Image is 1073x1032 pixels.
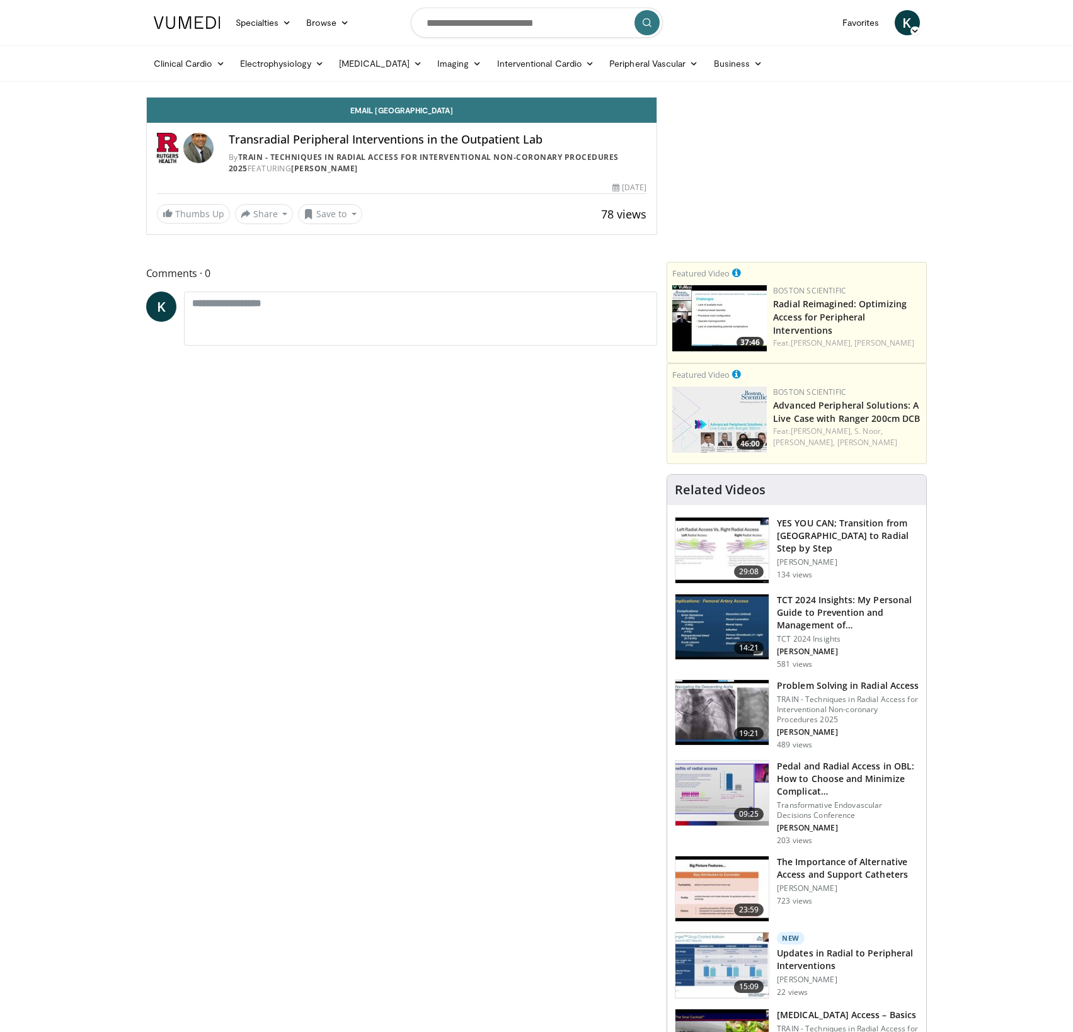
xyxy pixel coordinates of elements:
[672,268,730,279] small: Featured Video
[229,133,646,147] h4: Transradial Peripheral Interventions in the Outpatient Lab
[777,856,919,881] h3: The Importance of Alternative Access and Support Catheters
[777,659,812,669] p: 581 views
[837,437,897,448] a: [PERSON_NAME]
[777,647,919,657] p: [PERSON_NAME]
[737,438,764,450] span: 46:00
[672,387,767,453] img: af9da20d-90cf-472d-9687-4c089bf26c94.150x105_q85_crop-smart_upscale.jpg
[331,51,430,76] a: [MEDICAL_DATA]
[734,565,764,578] span: 29:08
[737,337,764,348] span: 37:46
[675,856,919,922] a: 23:59 The Importance of Alternative Access and Support Catheters [PERSON_NAME] 723 views
[777,727,919,737] p: [PERSON_NAME]
[675,933,769,998] img: 74194be7-ea46-4463-b3f6-d5241959aea8.150x105_q85_crop-smart_upscale.jpg
[773,387,846,397] a: Boston Scientific
[672,285,767,351] a: 37:46
[777,883,919,893] p: [PERSON_NAME]
[672,387,767,453] a: 46:00
[601,207,646,222] span: 78 views
[777,740,812,750] p: 489 views
[675,517,919,584] a: 29:08 YES YOU CAN; Transition from [GEOGRAPHIC_DATA] to Radial Step by Step [PERSON_NAME] 134 views
[777,896,812,906] p: 723 views
[777,823,919,833] p: [PERSON_NAME]
[854,337,914,348] a: [PERSON_NAME]
[675,679,919,750] a: 19:21 Problem Solving in Radial Access TRAIN - Techniques in Radial Access for Interventional Non...
[734,980,764,993] span: 15:09
[299,10,357,35] a: Browse
[777,695,919,725] p: TRAIN - Techniques in Radial Access for Interventional Non-coronary Procedures 2025
[672,285,767,351] img: c038ed19-16d5-403f-b698-1d621e3d3fd1.150x105_q85_crop-smart_upscale.jpg
[228,10,299,35] a: Specialties
[675,594,919,669] a: 14:21 TCT 2024 Insights: My Personal Guide to Prevention and Management of… TCT 2024 Insights [PE...
[791,426,852,436] a: [PERSON_NAME],
[675,594,769,660] img: ad24d5f8-8ddb-4480-be1f-86f92958c549.150x105_q85_crop-smart_upscale.jpg
[147,98,657,123] a: Email [GEOGRAPHIC_DATA]
[146,292,176,322] a: K
[777,760,919,798] h3: Pedal and Radial Access in OBL: How to Choose and Minimize Complicat…
[777,975,919,985] p: [PERSON_NAME]
[229,152,646,174] div: By FEATURING
[773,298,907,336] a: Radial Reimagined: Optimizing Access for Peripheral Interventions
[703,97,892,254] iframe: Advertisement
[777,679,919,692] h3: Problem Solving in Radial Access
[734,727,764,740] span: 19:21
[291,163,358,174] a: [PERSON_NAME]
[773,337,921,349] div: Feat.
[777,1009,919,1021] h3: [MEDICAL_DATA] Access – Basics
[672,369,730,380] small: Featured Video
[777,634,919,644] p: TCT 2024 Insights
[777,987,808,997] p: 22 views
[773,426,921,448] div: Feat.
[706,51,771,76] a: Business
[602,51,706,76] a: Peripheral Vascular
[791,337,852,348] a: [PERSON_NAME],
[157,204,230,224] a: Thumbs Up
[777,517,919,555] h3: YES YOU CAN; Transition from [GEOGRAPHIC_DATA] to Radial Step by Step
[490,51,602,76] a: Interventional Cardio
[232,51,331,76] a: Electrophysiology
[430,51,490,76] a: Imaging
[854,426,883,436] a: S. Noor,
[777,836,812,846] p: 203 views
[612,182,646,193] div: [DATE]
[675,932,919,999] a: 15:09 New Updates in Radial to Peripheral Interventions [PERSON_NAME] 22 views
[777,932,805,944] p: New
[675,856,769,922] img: f8652c5b-c572-4a33-ae7b-df5c3d852f87.150x105_q85_crop-smart_upscale.jpg
[146,265,658,281] span: Comments 0
[777,594,919,632] h3: TCT 2024 Insights: My Personal Guide to Prevention and Management of…
[835,10,887,35] a: Favorites
[154,16,221,29] img: VuMedi Logo
[675,760,919,846] a: 09:25 Pedal and Radial Access in OBL: How to Choose and Minimize Complicat… Transformative Endova...
[675,482,766,497] h4: Related Videos
[675,518,769,583] img: 0e77d9e2-c3e9-4336-aba1-3a2cfcab58f3.150x105_q85_crop-smart_upscale.jpg
[895,10,920,35] a: K
[777,800,919,820] p: Transformative Endovascular Decisions Conference
[183,133,214,163] img: Avatar
[675,761,769,826] img: b50f975a-815e-4aba-993c-e613c582ae5f.150x105_q85_crop-smart_upscale.jpg
[734,904,764,916] span: 23:59
[734,642,764,654] span: 14:21
[773,285,846,296] a: Boston Scientific
[773,437,835,448] a: [PERSON_NAME],
[235,204,294,224] button: Share
[777,947,919,972] h3: Updates in Radial to Peripheral Interventions
[157,133,178,163] img: TRAIN - Techniques in Radial Access for Interventional Non-coronary Procedures 2025
[298,204,362,224] button: Save to
[773,399,920,424] a: Advanced Peripheral Solutions: A Live Case with Ranger 200cm DCB
[146,51,232,76] a: Clinical Cardio
[229,152,619,174] a: TRAIN - Techniques in Radial Access for Interventional Non-coronary Procedures 2025
[675,680,769,746] img: 11d5e21c-b623-4156-892f-d32325237bba.150x105_q85_crop-smart_upscale.jpg
[411,8,663,38] input: Search topics, interventions
[777,570,812,580] p: 134 views
[777,557,919,567] p: [PERSON_NAME]
[734,808,764,820] span: 09:25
